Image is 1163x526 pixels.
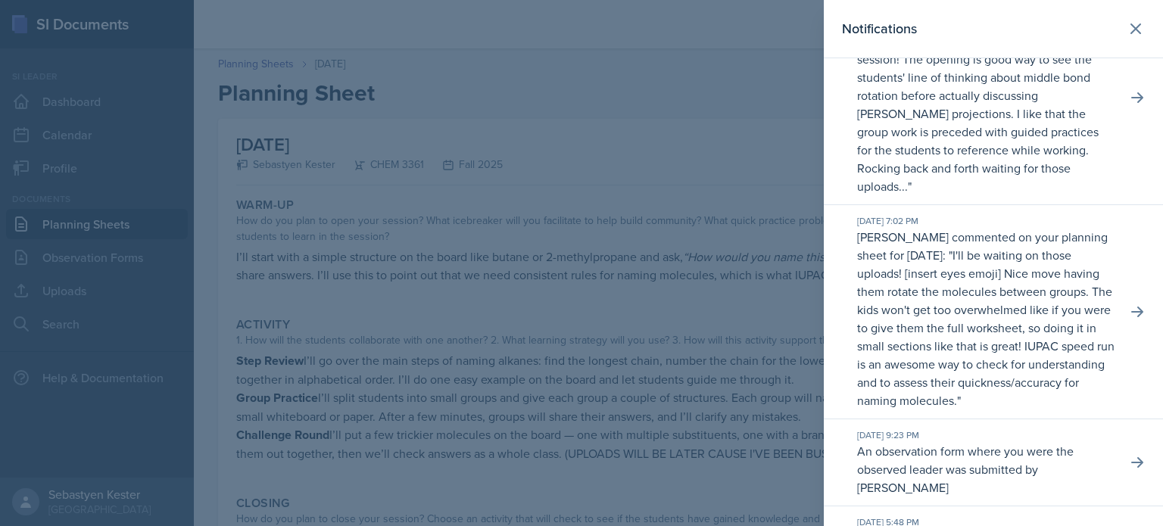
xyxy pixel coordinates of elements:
[857,214,1115,228] div: [DATE] 7:02 PM
[842,18,917,39] h2: Notifications
[857,428,1115,442] div: [DATE] 9:23 PM
[857,228,1115,409] p: [PERSON_NAME] commented on your planning sheet for [DATE]: " "
[857,442,1115,496] p: An observation form where you were the observed leader was submitted by [PERSON_NAME]
[857,33,1099,195] p: This sounds like a great session! The opening is good way to see the students' line of thinking a...
[857,14,1115,195] p: [PERSON_NAME] commented on your planning sheet for [DATE]: " "
[857,247,1115,409] p: I'll be waiting on those uploads! [insert eyes emoji] Nice move having them rotate the molecules ...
